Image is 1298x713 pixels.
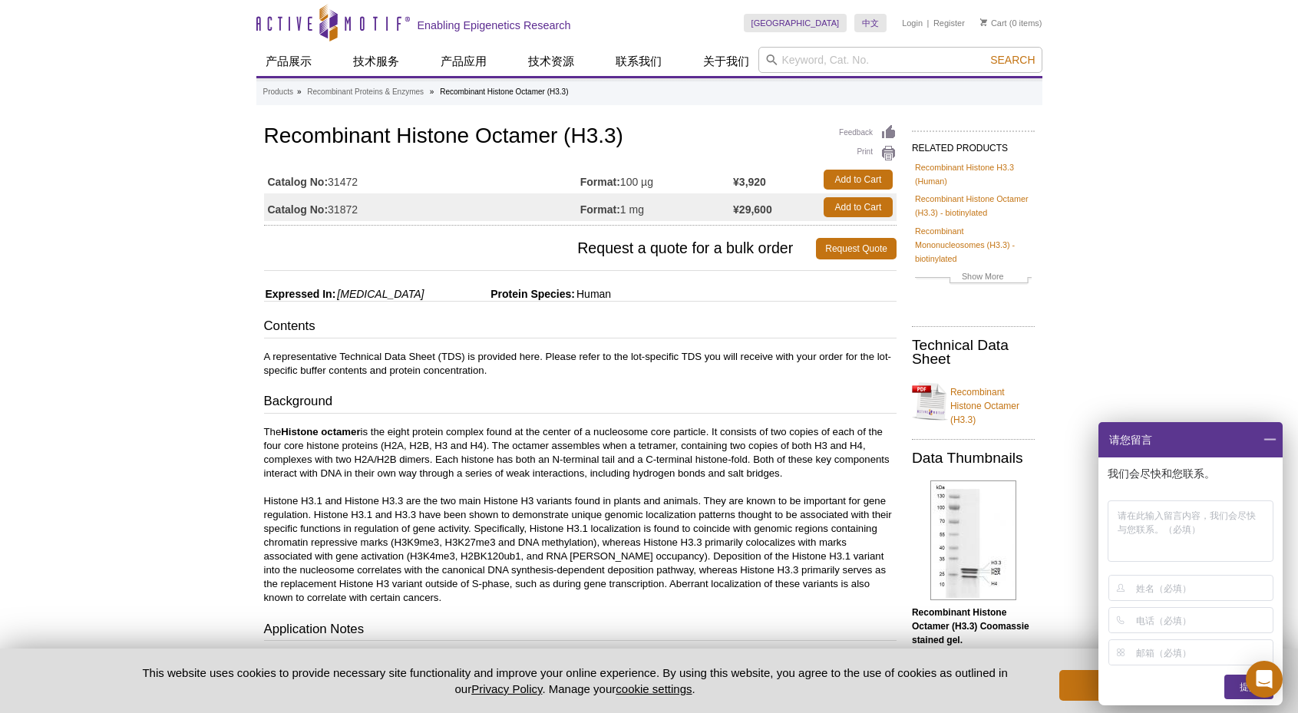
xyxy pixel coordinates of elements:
a: Print [839,145,897,162]
img: Your Cart [980,18,987,26]
input: 邮箱（必填） [1136,640,1270,665]
a: Recombinant Histone Octamer (H3.3) [912,376,1035,427]
p: A representative Technical Data Sheet (TDS) is provided here. Please refer to the lot-specific TD... [264,350,897,378]
input: 姓名（必填） [1136,576,1270,600]
h2: Technical Data Sheet [912,338,1035,366]
a: 技术服务 [344,47,408,76]
a: Recombinant Proteins & Enzymes [307,85,424,99]
li: (0 items) [980,14,1042,32]
i: [MEDICAL_DATA] [337,288,424,300]
div: 提交 [1224,675,1273,699]
a: Recombinant Histone Octamer (H3.3) - biotinylated [915,192,1032,220]
li: Recombinant Histone Octamer (H3.3) [440,87,568,96]
input: 电话（必填） [1136,608,1270,632]
h2: Data Thumbnails [912,451,1035,465]
input: Keyword, Cat. No. [758,47,1042,73]
a: 关于我们 [694,47,758,76]
div: Open Intercom Messenger [1246,661,1283,698]
a: 产品应用 [431,47,496,76]
li: » [430,87,434,96]
button: Got it! [1059,670,1182,701]
h2: Enabling Epigenetics Research [418,18,571,32]
h3: Background [264,392,897,414]
span: Expressed In: [264,288,336,300]
p: This website uses cookies to provide necessary site functionality and improve your online experie... [116,665,1035,697]
a: Add to Cart [824,170,893,190]
a: Products [263,85,293,99]
a: 技术资源 [519,47,583,76]
a: [GEOGRAPHIC_DATA] [744,14,847,32]
a: 联系我们 [606,47,671,76]
strong: ¥3,920 [733,175,766,189]
a: Recombinant Mononucleosomes (H3.3) - biotinylated [915,224,1032,266]
strong: Format: [580,175,620,189]
li: | [927,14,930,32]
h3: Application Notes [264,620,897,642]
strong: Histone octamer [281,426,360,437]
a: 产品展示 [256,47,321,76]
span: Human [575,288,611,300]
td: 1 mg [580,193,733,221]
a: Cart [980,18,1007,28]
a: Login [902,18,923,28]
a: Request Quote [816,238,897,259]
p: 我们会尽快和您联系。 [1108,467,1277,480]
strong: Format: [580,203,620,216]
a: Privacy Policy [471,682,542,695]
span: Request a quote for a bulk order [264,238,817,259]
strong: Catalog No: [268,203,329,216]
td: 100 µg [580,166,733,193]
li: » [297,87,302,96]
span: Protein Species: [427,288,575,300]
a: Recombinant Histone H3.3 (Human) [915,160,1032,188]
a: Feedback [839,124,897,141]
a: Add to Cart [824,197,893,217]
strong: Catalog No: [268,175,329,189]
a: Register [933,18,965,28]
p: The is the eight protein complex found at the center of a nucleosome core particle. It consists o... [264,425,897,605]
strong: ¥29,600 [733,203,772,216]
td: 31872 [264,193,580,221]
span: 请您留言 [1108,422,1152,457]
button: cookie settings [616,682,692,695]
p: (Click image to enlarge and see details). [912,606,1035,675]
h3: Contents [264,317,897,338]
h2: RELATED PRODUCTS [912,130,1035,158]
button: Search [986,53,1039,67]
td: 31472 [264,166,580,193]
a: Show More [915,269,1032,287]
img: Recombinant Histone Octamer (H3.3) Coomassie gel [930,480,1016,600]
h1: Recombinant Histone Octamer (H3.3) [264,124,897,150]
b: Recombinant Histone Octamer (H3.3) Coomassie stained gel. [912,607,1029,645]
span: Search [990,54,1035,66]
a: 中文 [854,14,887,32]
